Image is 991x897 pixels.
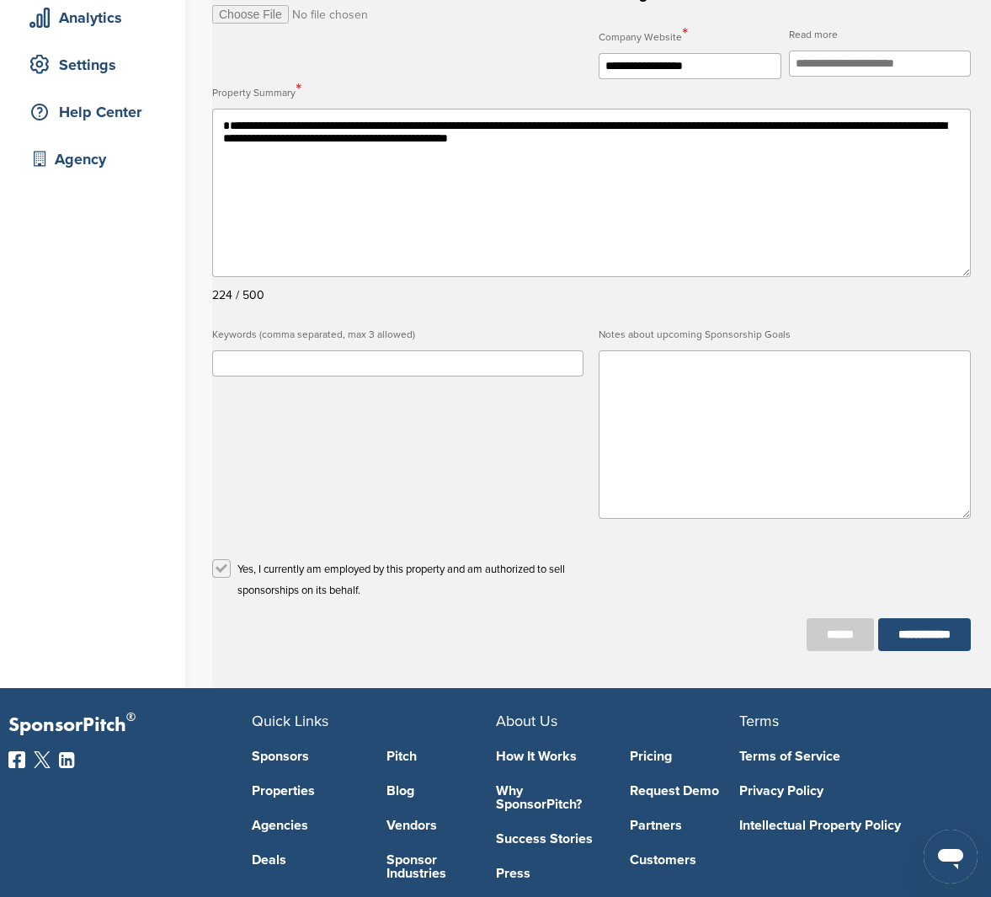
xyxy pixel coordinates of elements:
a: Press [496,867,605,880]
span: About Us [496,712,557,730]
div: 224 / 500 [212,284,971,307]
a: Customers [630,853,739,867]
a: Help Center [17,93,168,131]
p: SponsorPitch [8,713,252,738]
img: Twitter [34,751,51,768]
a: Pricing [630,750,739,763]
label: Read more [789,24,971,46]
a: Why SponsorPitch? [496,784,605,811]
label: Company Website [599,24,781,49]
a: Agencies [252,819,361,832]
a: Deals [252,853,361,867]
a: Terms of Service [739,750,957,763]
span: Terms [739,712,779,730]
span: ® [126,707,136,728]
img: Facebook [8,751,25,768]
label: Keywords (comma separated, max 3 allowed) [212,323,583,346]
a: Privacy Policy [739,784,957,798]
a: Request Demo [630,784,739,798]
a: Agency [17,140,168,179]
a: Properties [252,784,361,798]
a: Sponsor Industries [386,853,496,880]
a: Partners [630,819,739,832]
a: Sponsors [252,750,361,763]
div: Agency [25,144,168,174]
label: Notes about upcoming Sponsorship Goals [599,323,970,346]
a: Settings [17,45,168,84]
div: Settings [25,50,168,80]
a: How It Works [496,750,605,763]
p: Yes, I currently am employed by this property and am authorized to sell sponsorships on its behalf. [237,559,583,601]
a: Vendors [386,819,496,832]
a: Pitch [386,750,496,763]
a: Blog [386,784,496,798]
a: Success Stories [496,832,605,846]
div: Analytics [25,3,168,33]
div: Help Center [25,97,168,127]
span: Quick Links [252,712,328,730]
a: Intellectual Property Policy [739,819,957,832]
label: Property Summary [212,79,971,104]
iframe: Button to launch messaging window [924,830,978,884]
